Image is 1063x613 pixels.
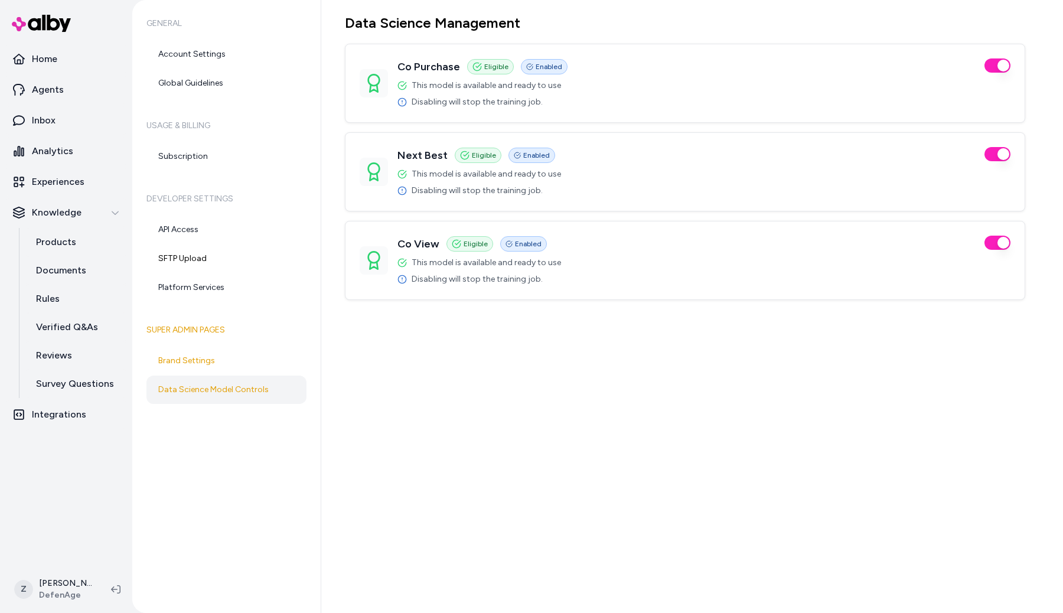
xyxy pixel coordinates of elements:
a: Reviews [24,341,128,370]
span: Eligible [484,62,508,71]
span: Enabled [536,62,562,71]
span: Eligible [472,151,496,160]
span: Eligible [464,239,488,249]
h1: Data Science Management [345,14,1025,32]
a: SFTP Upload [146,244,306,273]
p: Reviews [36,348,72,363]
h6: Super Admin Pages [146,314,306,347]
span: Enabled [523,151,550,160]
a: Products [24,228,128,256]
a: Verified Q&As [24,313,128,341]
p: Home [32,52,57,66]
h6: Developer Settings [146,182,306,216]
p: Rules [36,292,60,306]
p: Knowledge [32,206,81,220]
p: Experiences [32,175,84,189]
button: Z[PERSON_NAME]DefenAge [7,570,102,608]
p: [PERSON_NAME] [39,578,92,589]
span: DefenAge [39,589,92,601]
a: Platform Services [146,273,306,302]
span: Disabling will stop the training job. [412,273,543,285]
p: Products [36,235,76,249]
a: Data Science Model Controls [146,376,306,404]
p: Inbox [32,113,56,128]
a: Documents [24,256,128,285]
a: Global Guidelines [146,69,306,97]
span: Disabling will stop the training job. [412,96,543,108]
p: Documents [36,263,86,278]
a: Rules [24,285,128,313]
button: Knowledge [5,198,128,227]
h3: Co Purchase [397,58,460,75]
span: This model is available and ready to use [412,168,561,180]
a: Experiences [5,168,128,196]
p: Analytics [32,144,73,158]
a: Agents [5,76,128,104]
a: Account Settings [146,40,306,69]
span: Enabled [515,239,542,249]
a: Subscription [146,142,306,171]
a: Brand Settings [146,347,306,375]
h3: Co View [397,236,439,252]
h3: Next Best [397,147,448,164]
a: Inbox [5,106,128,135]
a: Integrations [5,400,128,429]
p: Survey Questions [36,377,114,391]
a: Home [5,45,128,73]
p: Verified Q&As [36,320,98,334]
p: Integrations [32,407,86,422]
span: This model is available and ready to use [412,80,561,92]
span: Disabling will stop the training job. [412,185,543,197]
a: Survey Questions [24,370,128,398]
span: This model is available and ready to use [412,257,561,269]
span: Z [14,580,33,599]
a: Analytics [5,137,128,165]
p: Agents [32,83,64,97]
h6: Usage & Billing [146,109,306,142]
h6: General [146,7,306,40]
a: API Access [146,216,306,244]
img: alby Logo [12,15,71,32]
